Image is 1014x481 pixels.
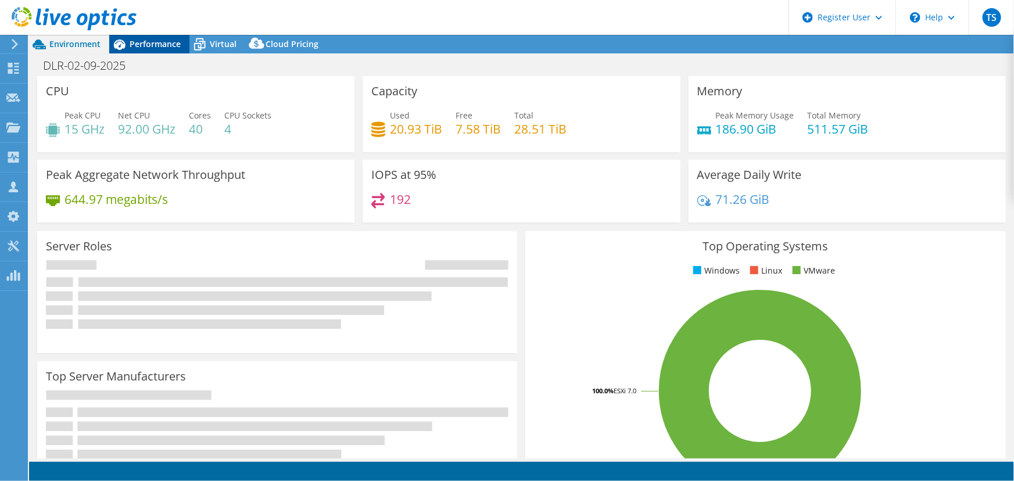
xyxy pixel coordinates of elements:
[371,168,436,181] h3: IOPS at 95%
[118,123,175,135] h4: 92.00 GHz
[65,193,168,206] h4: 644.97 megabits/s
[49,38,101,49] span: Environment
[65,123,105,135] h4: 15 GHz
[118,110,150,121] span: Net CPU
[514,123,567,135] h4: 28.51 TiB
[65,110,101,121] span: Peak CPU
[390,110,410,121] span: Used
[697,85,743,98] h3: Memory
[910,12,920,23] svg: \n
[38,59,144,72] h1: DLR-02-09-2025
[390,193,411,206] h4: 192
[210,38,237,49] span: Virtual
[592,386,614,395] tspan: 100.0%
[371,85,417,98] h3: Capacity
[46,240,112,253] h3: Server Roles
[224,123,271,135] h4: 4
[690,264,740,277] li: Windows
[46,168,245,181] h3: Peak Aggregate Network Throughput
[716,193,770,206] h4: 71.26 GiB
[790,264,835,277] li: VMware
[716,123,794,135] h4: 186.90 GiB
[534,240,997,253] h3: Top Operating Systems
[189,123,211,135] h4: 40
[514,110,533,121] span: Total
[46,370,186,383] h3: Top Server Manufacturers
[697,168,802,181] h3: Average Daily Write
[189,110,211,121] span: Cores
[46,85,69,98] h3: CPU
[747,264,782,277] li: Linux
[808,110,861,121] span: Total Memory
[266,38,318,49] span: Cloud Pricing
[456,123,501,135] h4: 7.58 TiB
[808,123,869,135] h4: 511.57 GiB
[456,110,472,121] span: Free
[716,110,794,121] span: Peak Memory Usage
[130,38,181,49] span: Performance
[390,123,442,135] h4: 20.93 TiB
[983,8,1001,27] span: TS
[614,386,636,395] tspan: ESXi 7.0
[224,110,271,121] span: CPU Sockets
